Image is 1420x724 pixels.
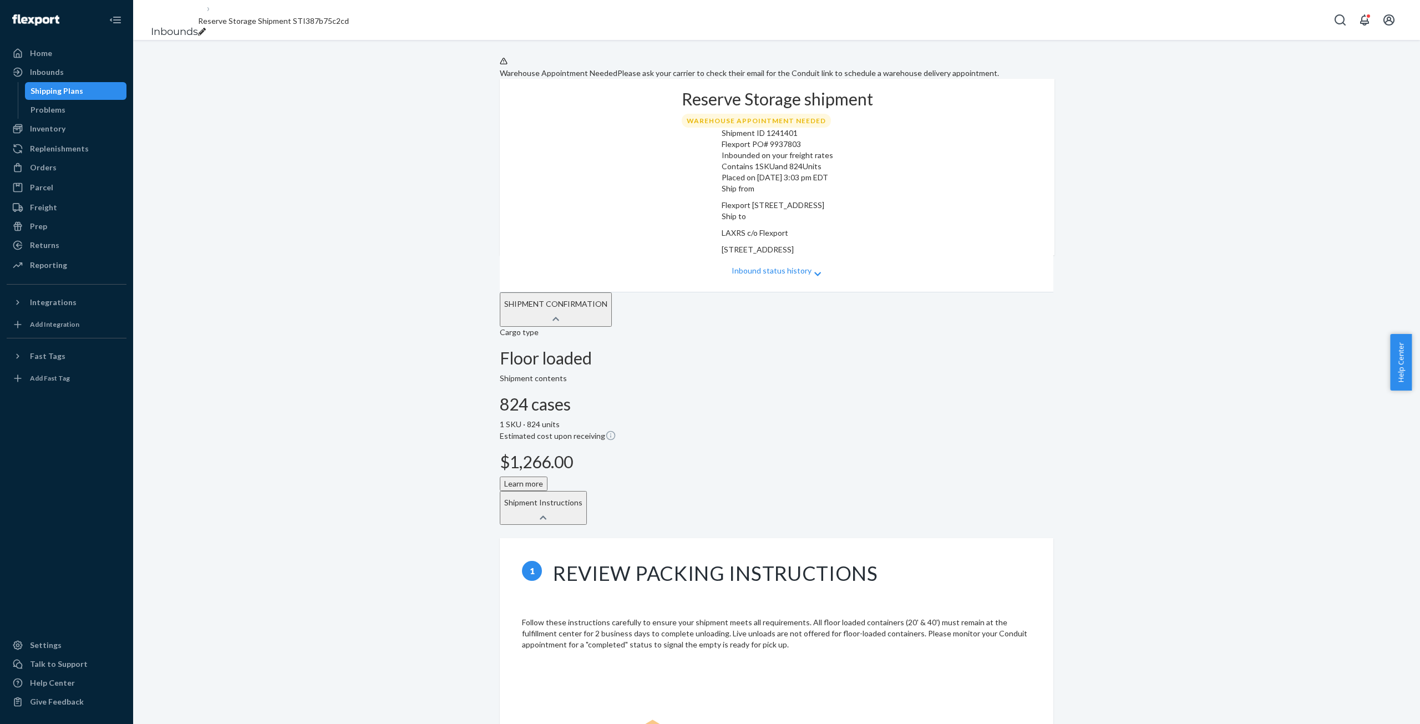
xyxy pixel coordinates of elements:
[30,677,75,688] div: Help Center
[522,617,1031,650] div: Follow these instructions carefully to ensure your shipment meets all requirements. All floor loa...
[722,139,833,150] div: Flexport PO# 9937803
[30,123,65,134] div: Inventory
[500,453,1053,471] h2: $1,266.00
[104,9,126,31] button: Close Navigation
[30,162,57,173] div: Orders
[30,373,70,383] div: Add Fast Tag
[31,104,65,115] div: Problems
[7,674,126,692] a: Help Center
[682,114,831,128] div: Warehouse Appointment Needed
[30,240,59,251] div: Returns
[7,655,126,673] a: Talk to Support
[7,120,126,138] a: Inventory
[30,48,52,59] div: Home
[722,172,833,183] div: Placed on [DATE] 3:03 pm EDT
[1329,9,1351,31] button: Open Search Box
[7,63,126,81] a: Inbounds
[30,640,62,651] div: Settings
[553,563,878,585] h1: Review packing instructions
[30,182,53,193] div: Parcel
[30,221,47,232] div: Prep
[25,101,127,119] a: Problems
[7,636,126,654] a: Settings
[500,395,1053,413] h2: 824 cases
[30,143,89,154] div: Replenishments
[722,183,833,194] p: Ship from
[7,347,126,365] button: Fast Tags
[25,82,127,100] a: Shipping Plans
[7,316,126,333] a: Add Integration
[7,159,126,176] a: Orders
[500,419,1053,430] div: 1 SKU · 824 units
[617,68,999,78] span: Please ask your carrier to check their email for the Conduit link to schedule a warehouse deliver...
[198,16,349,26] span: Reserve Storage Shipment STI387b75c2cd
[151,26,198,38] a: Inbounds
[1353,9,1376,31] button: Open notifications
[7,293,126,311] button: Integrations
[500,68,617,78] span: Warehouse Appointment Needed
[1378,9,1400,31] button: Open account menu
[30,297,77,308] div: Integrations
[7,256,126,274] a: Reporting
[7,236,126,254] a: Returns
[500,491,587,525] button: Shipment Instructions
[722,128,833,139] div: Shipment ID 1241401
[500,430,1053,442] p: Estimated cost upon receiving
[31,85,83,97] div: Shipping Plans
[30,67,64,78] div: Inbounds
[500,292,612,326] button: SHIPMENT CONFIRMATION
[722,245,794,254] span: [STREET_ADDRESS]
[7,369,126,387] a: Add Fast Tag
[500,349,1053,367] h2: Floor loaded
[30,202,57,213] div: Freight
[722,200,824,210] span: Flexport [STREET_ADDRESS]
[722,227,833,239] p: LAXRS c/o Flexport
[7,179,126,196] a: Parcel
[504,498,582,507] h5: Shipment Instructions
[7,693,126,711] button: Give Feedback
[30,320,79,329] div: Add Integration
[7,199,126,216] a: Freight
[7,140,126,158] a: Replenishments
[30,260,67,271] div: Reporting
[12,14,59,26] img: Flexport logo
[500,373,1053,384] header: Shipment contents
[30,696,84,707] div: Give Feedback
[682,90,873,108] h2: Reserve Storage shipment
[722,161,833,172] div: Contains 1 SKU and 824 Units
[7,44,126,62] a: Home
[30,659,88,670] div: Talk to Support
[722,150,833,161] div: Inbounded on your freight rates
[30,351,65,362] div: Fast Tags
[522,561,542,581] span: 1
[500,327,1053,338] header: Cargo type
[500,477,547,491] button: Learn more
[722,211,833,222] p: Ship to
[1390,334,1412,391] button: Help Center
[732,265,812,276] p: Inbound status history
[7,217,126,235] a: Prep
[504,300,607,308] h5: SHIPMENT CONFIRMATION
